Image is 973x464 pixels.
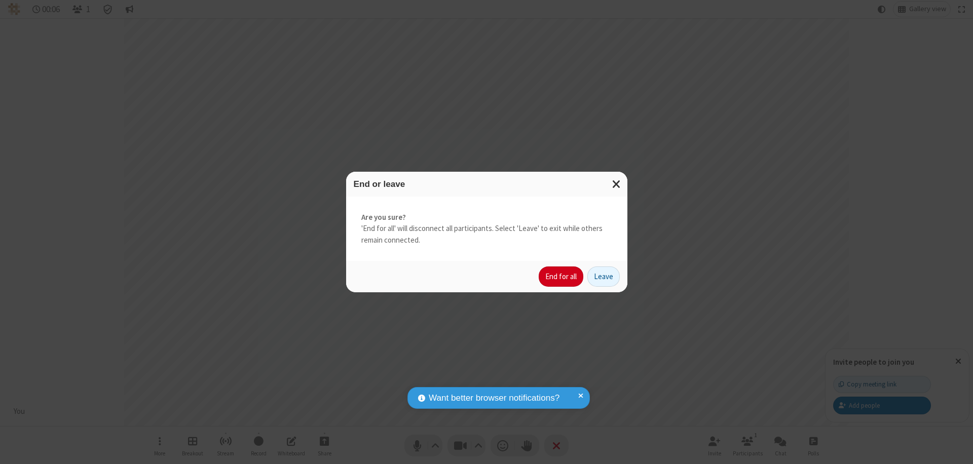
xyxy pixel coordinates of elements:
button: Close modal [606,172,627,197]
div: 'End for all' will disconnect all participants. Select 'Leave' to exit while others remain connec... [346,197,627,261]
h3: End or leave [354,179,620,189]
button: Leave [587,266,620,287]
strong: Are you sure? [361,212,612,223]
button: End for all [539,266,583,287]
span: Want better browser notifications? [429,392,559,405]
